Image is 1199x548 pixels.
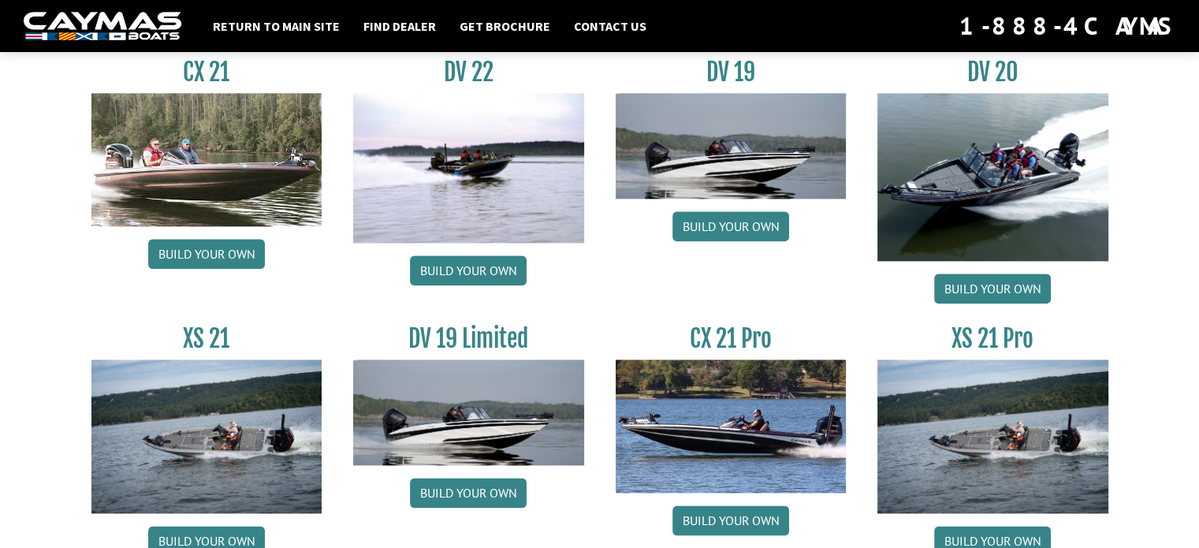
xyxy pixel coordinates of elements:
img: CX21_thumb.jpg [91,93,322,226]
a: Build your own [672,211,789,241]
a: Return to main site [205,16,348,36]
h3: DV 22 [353,58,584,87]
a: Get Brochure [452,16,558,36]
a: Build your own [672,505,789,535]
img: dv-19-ban_from_website_for_caymas_connect.png [353,360,584,465]
h3: CX 21 Pro [616,324,847,353]
h3: DV 19 Limited [353,324,584,353]
h3: XS 21 Pro [877,324,1108,353]
img: DV_20_from_website_for_caymas_connect.png [877,93,1108,261]
img: CX-21Pro_thumbnail.jpg [616,360,847,492]
h3: CX 21 [91,58,322,87]
h3: XS 21 [91,324,322,353]
h3: DV 19 [616,58,847,87]
div: 1-888-4CAYMAS [959,9,1175,43]
img: dv-19-ban_from_website_for_caymas_connect.png [616,93,847,199]
a: Build your own [148,239,265,269]
img: XS_21_thumbnail.jpg [877,360,1108,513]
a: Build your own [410,478,527,508]
img: white-logo-c9c8dbefe5ff5ceceb0f0178aa75bf4bb51f6bca0971e226c86eb53dfe498488.png [24,12,181,41]
img: XS_21_thumbnail.jpg [91,360,322,513]
a: Build your own [934,274,1051,304]
a: Contact Us [566,16,654,36]
a: Build your own [410,255,527,285]
h3: DV 20 [877,58,1108,87]
a: Find Dealer [356,16,444,36]
img: DV22_original_motor_cropped_for_caymas_connect.jpg [353,93,584,243]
